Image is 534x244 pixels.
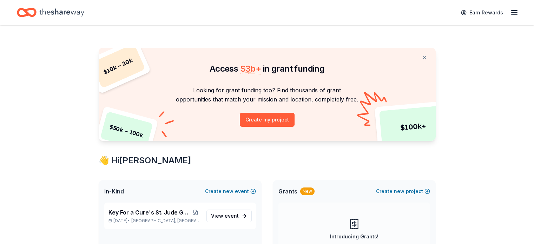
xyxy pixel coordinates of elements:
div: 👋 Hi [PERSON_NAME] [99,155,436,166]
button: Createnewproject [376,187,430,196]
button: Createnewevent [205,187,256,196]
span: $ 3b + [240,64,261,74]
span: Access in grant funding [210,64,324,74]
span: new [223,187,233,196]
p: Looking for grant funding too? Find thousands of grant opportunities that match your mission and ... [107,86,427,104]
span: View [211,212,239,220]
a: Home [17,4,84,21]
span: In-Kind [104,187,124,196]
div: Introducing Grants! [330,232,378,241]
div: New [300,187,315,195]
a: Earn Rewards [457,6,507,19]
span: Grants [278,187,297,196]
p: [DATE] • [108,218,201,224]
span: new [394,187,404,196]
div: $ 10k – 20k [91,44,145,88]
button: Create my project [240,113,295,127]
span: Key For a Cure's St. Jude Golf Tournament [108,208,191,217]
span: event [225,213,239,219]
a: View event [206,210,252,222]
span: [GEOGRAPHIC_DATA], [GEOGRAPHIC_DATA] [131,218,200,224]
